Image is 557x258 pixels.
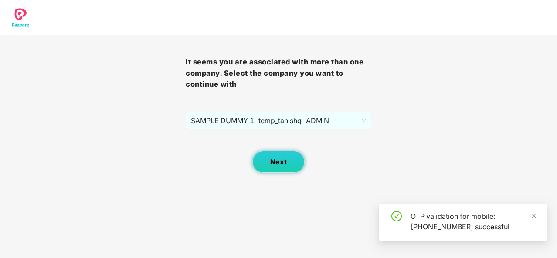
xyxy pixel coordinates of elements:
div: OTP validation for mobile: [PHONE_NUMBER] successful [411,211,536,232]
span: check-circle [391,211,402,221]
button: Next [252,151,305,173]
span: close [531,213,537,219]
h3: It seems you are associated with more than one company. Select the company you want to continue with [186,57,371,90]
span: SAMPLE DUMMY 1 - temp_tanishq - ADMIN [191,112,366,129]
span: Next [270,158,287,166]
